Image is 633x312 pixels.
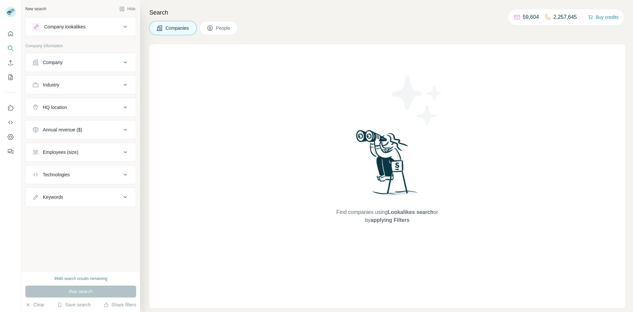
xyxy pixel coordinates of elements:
[43,59,63,66] div: Company
[26,54,136,70] button: Company
[57,301,91,308] button: Save search
[5,57,16,69] button: Enrich CSV
[5,28,16,40] button: Quick start
[44,23,85,30] div: Company lookalikes
[588,13,618,22] button: Buy credits
[26,144,136,160] button: Employees (size)
[523,13,539,21] p: 59,604
[26,189,136,205] button: Keywords
[216,25,231,31] span: People
[104,301,136,308] button: Share filters
[26,19,136,35] button: Company lookalikes
[26,167,136,183] button: Technologies
[5,42,16,54] button: Search
[115,4,140,14] button: Hide
[334,208,440,224] span: Find companies using or by
[43,194,63,200] div: Keywords
[5,102,16,114] button: Use Surfe on LinkedIn
[26,122,136,138] button: Annual revenue ($)
[149,8,625,17] h4: Search
[26,99,136,115] button: HQ location
[371,217,409,223] span: applying Filters
[554,13,577,21] p: 2,257,645
[5,146,16,157] button: Feedback
[5,71,16,83] button: My lists
[25,301,44,308] button: Clear
[26,77,136,93] button: Industry
[43,171,70,178] div: Technologies
[43,149,78,156] div: Employees (size)
[166,25,190,31] span: Companies
[25,43,136,49] p: Company information
[353,128,422,202] img: Surfe Illustration - Woman searching with binoculars
[54,276,107,282] div: 9940 search results remaining
[43,104,67,111] div: HQ location
[25,6,46,12] div: New search
[5,131,16,143] button: Dashboard
[388,209,434,215] span: Lookalikes search
[43,126,82,133] div: Annual revenue ($)
[5,117,16,128] button: Use Surfe API
[43,82,59,88] div: Industry
[387,71,447,130] img: Surfe Illustration - Stars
